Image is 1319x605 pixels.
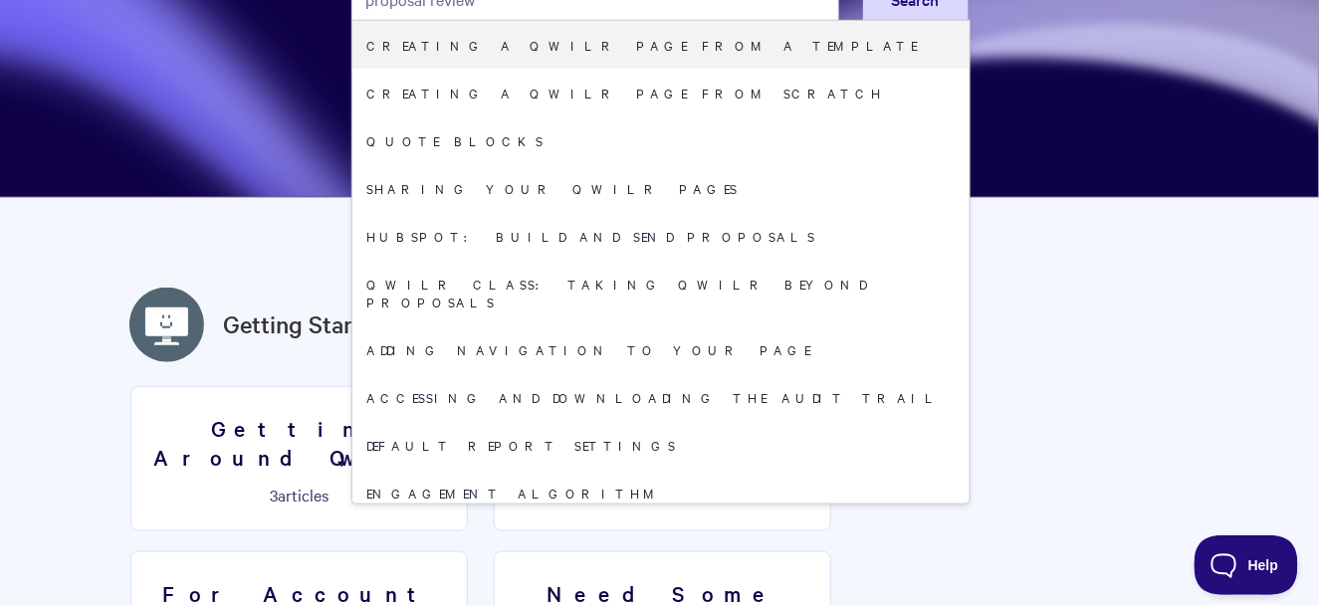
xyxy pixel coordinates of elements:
a: Quote Blocks [352,116,970,164]
a: Getting Started [224,306,388,342]
a: Creating a Qwilr Page from Scratch [352,69,970,116]
a: Sharing your Qwilr Pages [352,164,970,212]
a: Qwilr Class: Taking Qwilr Beyond Proposals [352,260,970,325]
a: HubSpot: Build and Send Proposals [352,212,970,260]
a: Creating a Qwilr Page from a Template [352,21,970,69]
a: Accessing and downloading the Audit Trail [352,373,970,421]
span: 3 [270,484,278,505]
a: Getting Around Qwilr 3articles [130,386,468,531]
a: Default report settings [352,421,970,469]
a: Engagement Algorithm [352,469,970,516]
p: articles [143,486,455,504]
iframe: Toggle Customer Support [1195,535,1299,595]
a: Adding Navigation to your Page [352,325,970,373]
h3: Getting Around Qwilr [143,414,455,471]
